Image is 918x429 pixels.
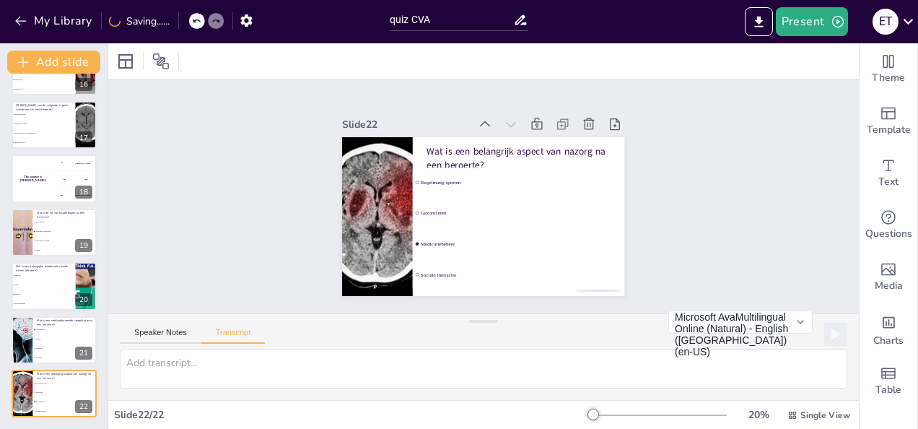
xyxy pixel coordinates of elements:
div: Saving...... [109,14,170,28]
div: E t [873,9,899,35]
span: Media [875,278,903,294]
div: https://cdn.sendsteps.com/images/logo/sendsteps_logo_white.pnghttps://cdn.sendsteps.com/images/lo... [12,155,97,202]
button: Export to PowerPoint [745,7,773,36]
div: Slide 22 / 22 [114,408,588,422]
h4: The winner is [PERSON_NAME] [12,175,54,182]
span: Depressie [14,293,74,295]
span: Regelmatig sporten [421,180,622,186]
div: 100 [54,155,97,170]
button: E t [873,7,899,36]
p: [PERSON_NAME] van de volgende is geen symptoom van een beroerte? [16,103,71,111]
span: Medicatiebeheer [421,241,622,247]
div: Jaap [84,178,87,180]
div: Get real-time input from your audience [860,199,917,251]
span: Ouderen (51+) [14,79,74,80]
div: 17 [75,131,92,144]
div: 20 % [741,408,776,422]
div: 21 [75,347,92,360]
span: Genezing van wonden [35,240,96,241]
span: Regelmatig sporten [35,383,96,384]
input: Insert title [390,9,513,30]
div: 19 [75,239,92,252]
p: Wat is de rol van fysiotherapie na een beroerte? [37,211,92,219]
button: Present [776,7,848,36]
p: Wat is een belangrijk aspect van nazorg na een beroerte? [427,145,611,172]
span: Gezond eten [35,391,96,393]
span: Plotselinge hoofdpijn [14,123,74,124]
div: 20 [75,293,92,306]
span: Kinderen (0-17) [14,88,74,90]
button: Transcript [201,328,266,344]
div: Add ready made slides [860,95,917,147]
div: 200 [54,171,97,187]
span: Diabetes [35,338,96,339]
p: Wat is een belangrijk aspect van nazorg na een beroerte? [37,372,92,380]
div: Add images, graphics, shapes or video [860,251,917,303]
div: Add a table [860,355,917,407]
div: Slide 22 [342,118,468,131]
span: Blijdschap [14,275,74,277]
button: My Library [11,9,98,32]
div: https://cdn.sendsteps.com/images/logo/sendsteps_logo_white.pnghttps://cdn.sendsteps.com/images/lo... [12,370,97,417]
span: Voeding [35,249,96,251]
div: 22 [75,400,92,413]
div: 300 [54,187,97,203]
span: Langdurige hoest [14,142,74,143]
span: Longontsteking [35,329,96,330]
span: Sociale interactie [35,410,96,412]
span: Hartziekten [35,347,96,349]
button: Add slide [7,51,100,74]
span: Charts [873,333,904,349]
p: Wat is een belangrijke emotionele reactie na een beroerte? [16,264,71,272]
span: Template [867,122,911,138]
button: Speaker Notes [120,328,201,344]
span: Text [878,174,899,190]
span: Pijnbestrijding [35,221,96,222]
div: https://cdn.sendsteps.com/images/logo/sendsteps_logo_white.pnghttps://cdn.sendsteps.com/images/lo... [12,316,97,364]
span: Theme [872,70,905,86]
span: Position [152,53,170,70]
div: https://cdn.sendsteps.com/images/logo/sendsteps_logo_white.pnghttps://cdn.sendsteps.com/images/lo... [12,209,97,256]
div: 18 [75,186,92,199]
span: Sociale interactie [421,272,622,277]
span: Gezond eten [421,210,622,216]
div: https://cdn.sendsteps.com/images/logo/sendsteps_logo_white.pnghttps://cdn.sendsteps.com/images/lo... [12,101,97,149]
div: https://cdn.sendsteps.com/images/logo/sendsteps_logo_white.pnghttps://cdn.sendsteps.com/images/lo... [12,262,97,310]
span: Questions [865,226,912,242]
div: Add text boxes [860,147,917,199]
button: Microsoft AvaMultilingual Online (Natural) - English ([GEOGRAPHIC_DATA]) (en-US) [668,311,813,334]
span: Woede [14,285,74,286]
p: Wat is een veelvoorkomende complicatie na een beroerte? [37,318,92,326]
div: Change the overall theme [860,43,917,95]
span: Plotselinge visuele veranderingen [14,132,74,134]
span: Table [875,382,901,398]
div: 16 [75,78,92,91]
span: Single View [800,409,850,421]
button: Play [824,323,847,346]
span: Plotselinge zwakte [14,114,74,116]
span: Onverschilligheid [14,303,74,304]
span: Verbeteren van mobiliteit [35,230,96,232]
div: Add charts and graphs [860,303,917,355]
div: Layout [114,50,137,73]
span: Medicatiebeheer [35,401,96,402]
span: Allergieën [35,357,96,358]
